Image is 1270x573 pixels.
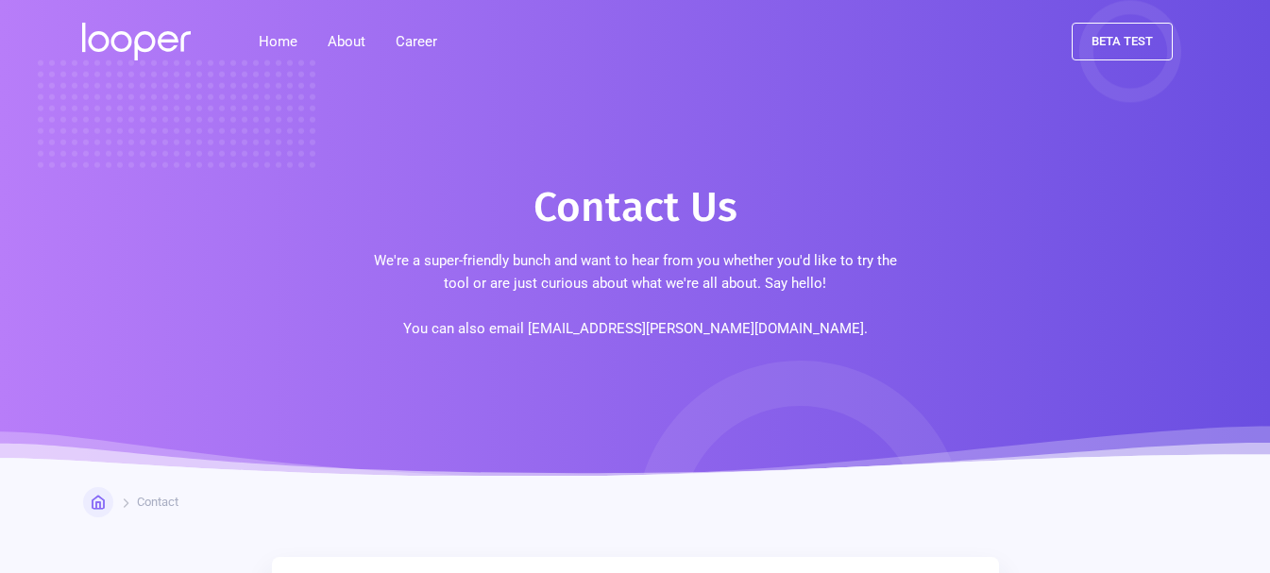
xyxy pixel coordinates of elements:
[366,249,905,340] p: We're a super-friendly bunch and want to hear from you whether you'd like to try the tool or are ...
[313,23,381,60] div: About
[83,487,113,517] a: Home
[1072,23,1173,60] a: beta test
[381,23,452,60] a: Career
[244,23,313,60] a: Home
[328,30,365,53] div: About
[533,181,737,234] h1: Contact Us
[112,495,144,510] div: Home
[137,495,178,510] div: Contact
